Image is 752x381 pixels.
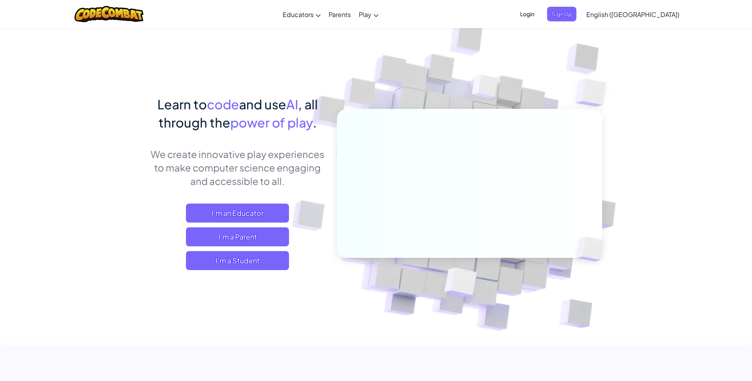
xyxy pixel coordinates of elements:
button: Login [515,7,539,21]
img: CodeCombat logo [75,6,144,22]
a: I'm an Educator [186,204,289,223]
img: Overlap cubes [457,59,514,118]
span: and use [239,96,286,112]
span: AI [286,96,298,112]
p: We create innovative play experiences to make computer science engaging and accessible to all. [150,147,325,188]
span: Play [359,10,371,19]
span: power of play [230,114,313,130]
a: Educators [279,4,325,25]
button: I'm a Student [186,251,289,270]
button: Sign Up [547,7,576,21]
span: English ([GEOGRAPHIC_DATA]) [586,10,679,19]
span: Learn to [157,96,207,112]
a: I'm a Parent [186,227,289,246]
a: Parents [325,4,355,25]
span: code [207,96,239,112]
img: Overlap cubes [425,251,496,316]
span: . [313,114,317,130]
a: English ([GEOGRAPHIC_DATA]) [582,4,683,25]
img: Overlap cubes [563,220,622,278]
span: Educators [283,10,314,19]
img: Overlap cubes [560,59,628,126]
a: Play [355,4,383,25]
